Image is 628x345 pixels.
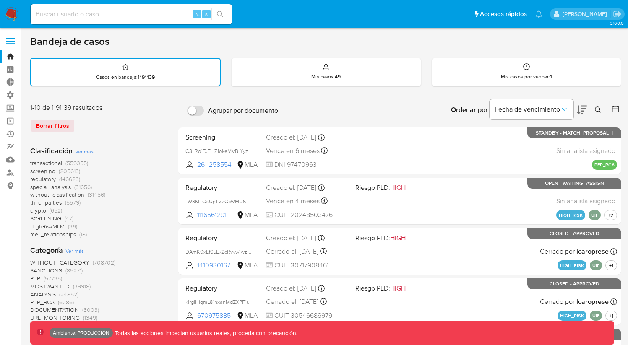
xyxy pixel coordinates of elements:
[480,10,527,18] span: Accesos rápidos
[211,8,229,20] button: search-icon
[613,10,622,18] a: Salir
[113,329,297,337] p: Todas las acciones impactan usuarios reales, proceda con precaución.
[535,10,542,18] a: Notificaciones
[194,10,200,18] span: ⌥
[205,10,208,18] span: s
[31,9,232,20] input: Buscar usuario o caso...
[563,10,610,18] p: fabriany.orrego@mercadolibre.com.co
[53,331,109,335] p: Ambiente: PRODUCCIÓN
